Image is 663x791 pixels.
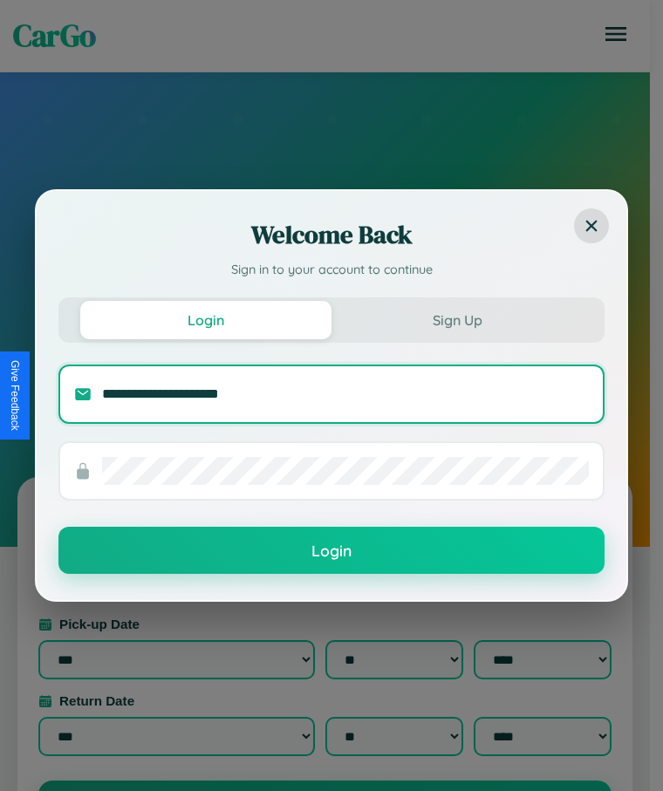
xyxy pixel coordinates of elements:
[80,301,331,339] button: Login
[58,261,605,280] p: Sign in to your account to continue
[58,217,605,252] h2: Welcome Back
[9,360,21,431] div: Give Feedback
[58,527,605,574] button: Login
[331,301,583,339] button: Sign Up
